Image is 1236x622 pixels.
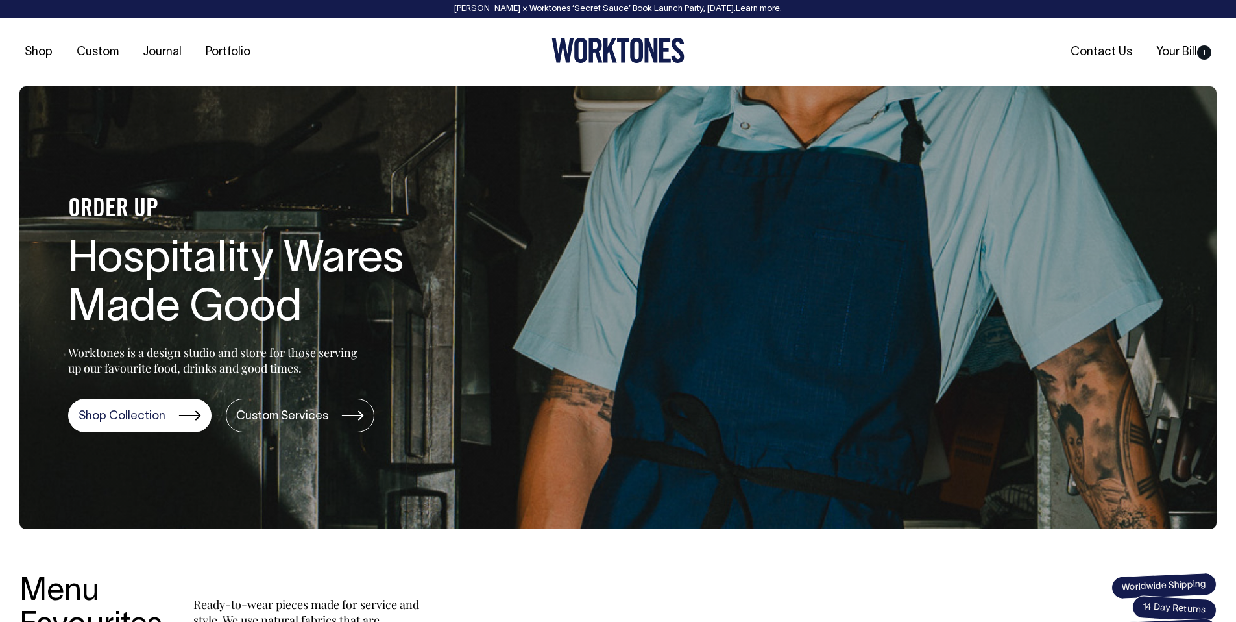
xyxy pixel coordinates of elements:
h4: ORDER UP [68,196,483,223]
a: Learn more [736,5,780,13]
span: 1 [1197,45,1211,60]
a: Custom Services [226,399,374,432]
p: Worktones is a design studio and store for those serving up our favourite food, drinks and good t... [68,345,363,376]
a: Journal [138,42,187,63]
a: Portfolio [200,42,256,63]
div: [PERSON_NAME] × Worktones ‘Secret Sauce’ Book Launch Party, [DATE]. . [13,5,1223,14]
a: Shop Collection [68,399,212,432]
a: Your Bill1 [1151,42,1217,63]
a: Contact Us [1065,42,1137,63]
a: Custom [71,42,124,63]
a: Shop [19,42,58,63]
h1: Hospitality Wares Made Good [68,236,483,334]
span: Worldwide Shipping [1111,573,1217,600]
